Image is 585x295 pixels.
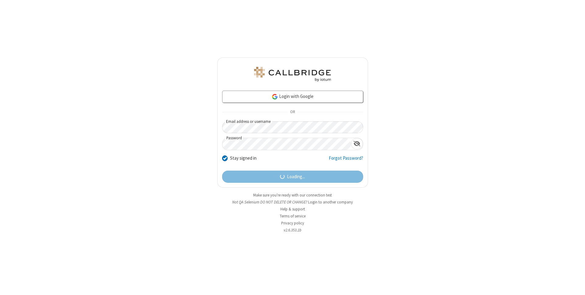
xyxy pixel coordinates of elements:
a: Make sure you're ready with our connection test [253,193,332,198]
img: QA Selenium DO NOT DELETE OR CHANGE [253,67,332,82]
a: Help & support [280,206,305,212]
button: Login to another company [308,199,353,205]
li: v2.6.353.1b [217,227,368,233]
input: Password [222,138,351,150]
span: OR [288,108,297,116]
label: Stay signed in [230,155,257,162]
img: google-icon.png [271,93,278,100]
a: Forgot Password? [329,155,363,166]
button: Loading... [222,171,363,183]
a: Privacy policy [281,220,304,226]
li: Not QA Selenium DO NOT DELETE OR CHANGE? [217,199,368,205]
span: Loading... [287,173,305,180]
a: Terms of service [280,213,306,219]
input: Email address or username [222,121,363,133]
div: Show password [351,138,363,149]
a: Login with Google [222,91,363,103]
